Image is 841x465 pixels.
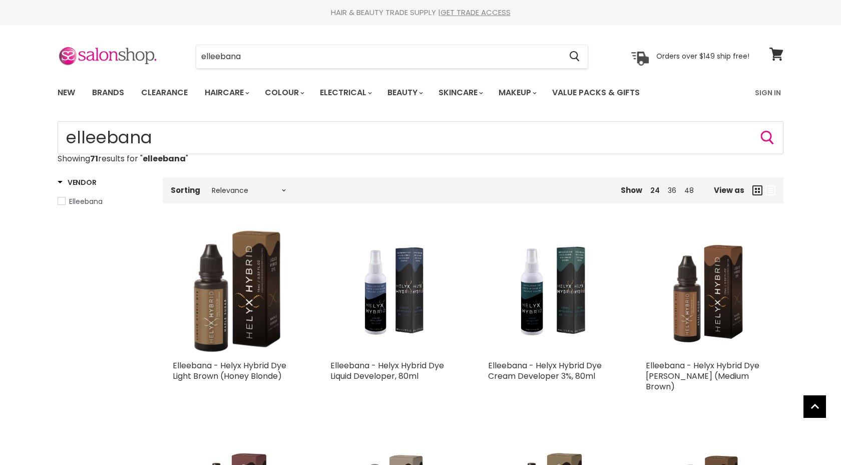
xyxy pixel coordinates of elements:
[650,185,660,195] a: 24
[545,82,647,103] a: Value Packs & Gifts
[491,82,543,103] a: Makeup
[134,82,195,103] a: Clearance
[488,227,616,355] img: Elleebana - Helyx Hybrid Dye Cream Developer 3%, 80ml
[646,227,773,355] a: Elleebana - Helyx Hybrid Dye Hazel Wood (Medium Brown)
[50,78,698,107] ul: Main menu
[197,82,255,103] a: Haircare
[45,78,796,107] nav: Main
[58,177,96,187] h3: Vendor
[58,121,783,154] input: Search
[759,130,775,146] button: Search
[749,82,787,103] a: Sign In
[646,360,759,392] a: Elleebana - Helyx Hybrid Dye [PERSON_NAME] (Medium Brown)
[58,196,150,207] a: Elleebana
[380,82,429,103] a: Beauty
[257,82,310,103] a: Colour
[58,121,783,154] form: Product
[196,45,561,68] input: Search
[196,45,588,69] form: Product
[50,82,83,103] a: New
[330,227,458,355] img: Elleebana - Helyx Hybrid Dye Liquid Developer, 80ml
[656,52,749,61] p: Orders over $149 ship free!
[171,186,200,194] label: Sorting
[668,185,676,195] a: 36
[431,82,489,103] a: Skincare
[621,185,642,195] span: Show
[173,227,300,355] a: Elleebana - Helyx Hybrid Dye Light Brown (Honey Blonde)
[69,196,103,206] span: Elleebana
[684,185,694,195] a: 48
[85,82,132,103] a: Brands
[90,153,98,164] strong: 71
[173,360,286,382] a: Elleebana - Helyx Hybrid Dye Light Brown (Honey Blonde)
[58,154,783,163] p: Showing results for " "
[646,232,773,351] img: Elleebana - Helyx Hybrid Dye Hazel Wood (Medium Brown)
[441,7,511,18] a: GET TRADE ACCESS
[143,153,186,164] strong: elleebana
[561,45,588,68] button: Search
[488,360,602,382] a: Elleebana - Helyx Hybrid Dye Cream Developer 3%, 80ml
[45,8,796,18] div: HAIR & BEAUTY TRADE SUPPLY |
[312,82,378,103] a: Electrical
[714,186,744,194] span: View as
[330,360,444,382] a: Elleebana - Helyx Hybrid Dye Liquid Developer, 80ml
